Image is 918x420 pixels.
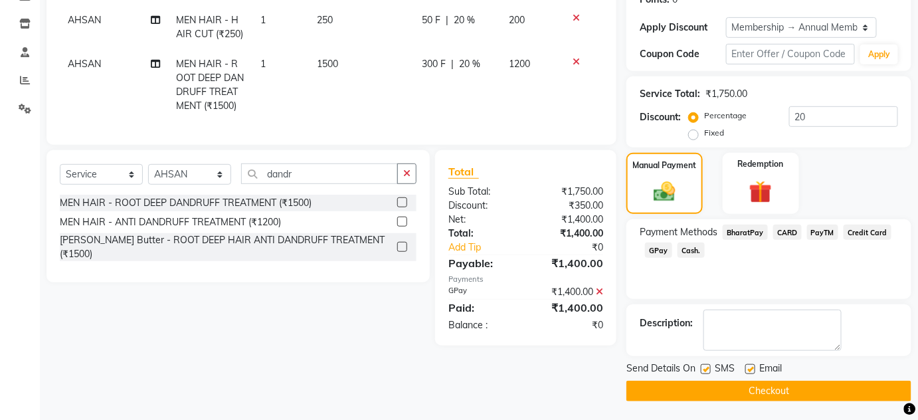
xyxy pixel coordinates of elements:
div: Service Total: [640,87,700,101]
span: 20 % [454,13,476,27]
span: Email [759,362,782,378]
span: 1500 [317,58,338,70]
div: [PERSON_NAME] Butter - ROOT DEEP HAIR ANTI DANDRUFF TREATMENT (₹1500) [60,233,392,261]
span: 20 % [460,57,481,71]
span: PayTM [807,225,839,240]
span: | [446,13,449,27]
span: 1 [261,58,266,70]
div: Apply Discount [640,21,726,35]
img: _gift.svg [742,178,779,207]
span: Total [448,165,479,179]
img: _cash.svg [647,179,682,205]
span: AHSAN [68,14,101,26]
div: ₹1,750.00 [525,185,613,199]
label: Percentage [704,110,747,122]
span: 200 [509,14,525,26]
input: Search or Scan [241,163,398,184]
div: ₹1,400.00 [525,213,613,227]
div: MEN HAIR - ROOT DEEP DANDRUFF TREATMENT (₹1500) [60,196,312,210]
span: 50 F [422,13,441,27]
div: Description: [640,316,693,330]
span: 250 [317,14,333,26]
label: Fixed [704,127,724,139]
div: Discount: [438,199,526,213]
span: SMS [715,362,735,378]
span: 1 [261,14,266,26]
div: Balance : [438,318,526,332]
span: CARD [773,225,802,240]
span: MEN HAIR - ROOT DEEP DANDRUFF TREATMENT (₹1500) [176,58,244,112]
span: Send Details On [626,362,695,378]
span: Cash. [678,243,705,258]
div: Discount: [640,110,681,124]
label: Redemption [738,158,784,170]
div: MEN HAIR - ANTI DANDRUFF TREATMENT (₹1200) [60,215,281,229]
div: GPay [438,285,526,299]
div: ₹0 [540,241,613,255]
div: Paid: [438,300,526,316]
button: Checkout [626,381,911,401]
input: Enter Offer / Coupon Code [726,44,856,64]
div: ₹1,400.00 [525,227,613,241]
span: 300 F [422,57,446,71]
div: ₹1,400.00 [525,285,613,299]
span: | [452,57,454,71]
span: Payment Methods [640,225,717,239]
span: GPay [645,243,672,258]
div: Payable: [438,255,526,271]
div: Sub Total: [438,185,526,199]
div: ₹1,400.00 [525,300,613,316]
div: Coupon Code [640,47,726,61]
button: Apply [860,45,898,64]
span: MEN HAIR - HAIR CUT (₹250) [176,14,243,40]
div: ₹350.00 [525,199,613,213]
span: 1200 [509,58,530,70]
span: AHSAN [68,58,101,70]
div: ₹1,400.00 [525,255,613,271]
div: Net: [438,213,526,227]
span: Credit Card [844,225,891,240]
div: Total: [438,227,526,241]
span: BharatPay [723,225,768,240]
a: Add Tip [438,241,540,255]
div: ₹1,750.00 [705,87,747,101]
label: Manual Payment [632,159,696,171]
div: ₹0 [525,318,613,332]
div: Payments [448,274,603,285]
